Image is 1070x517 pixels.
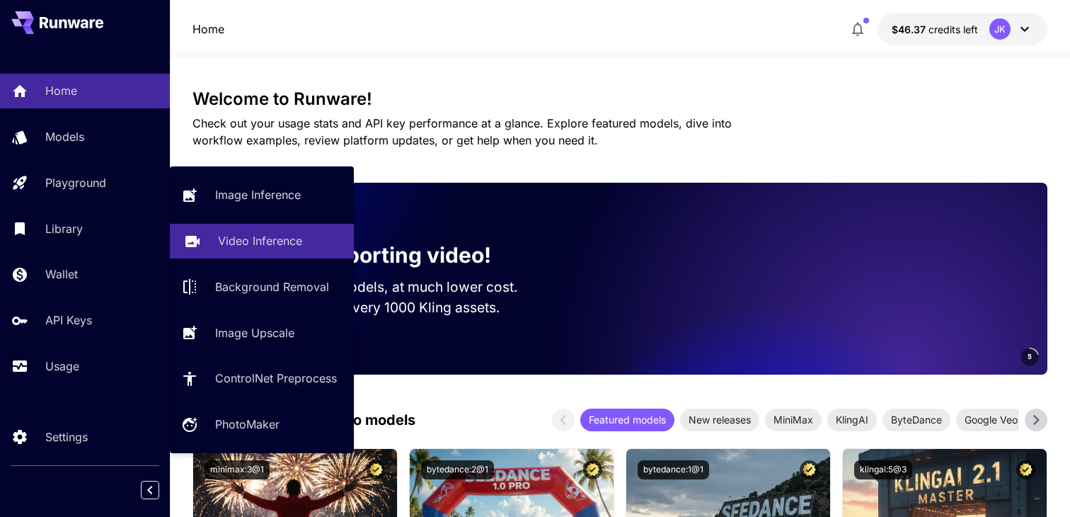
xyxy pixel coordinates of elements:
p: Playground [45,174,106,191]
span: KlingAI [827,412,877,427]
div: $46.3656 [892,22,978,37]
p: Video Inference [218,232,302,249]
nav: breadcrumb [192,21,224,38]
p: Library [45,220,83,237]
p: Home [192,21,224,38]
button: klingai:5@3 [854,460,912,479]
span: credits left [928,23,978,35]
span: 5 [1028,351,1032,362]
span: $46.37 [892,23,928,35]
p: Run the best video models, at much lower cost. [215,277,545,297]
p: Models [45,128,84,145]
button: Certified Model – Vetted for best performance and includes a commercial license. [1016,460,1035,479]
a: Image Inference [170,178,354,212]
span: New releases [680,412,759,427]
span: Check out your usage stats and API key performance at a glance. Explore featured models, dive int... [192,116,732,147]
button: bytedance:1@1 [638,460,709,479]
button: $46.3656 [878,13,1047,45]
div: JK [989,18,1011,40]
button: minimax:3@1 [205,460,270,479]
p: PhotoMaker [215,416,280,433]
p: Settings [45,428,88,445]
a: Video Inference [170,224,354,258]
p: Home [45,82,77,99]
button: bytedance:2@1 [421,460,494,479]
p: ControlNet Preprocess [215,370,337,387]
button: Certified Model – Vetted for best performance and includes a commercial license. [367,460,386,479]
a: Background Removal [170,270,354,305]
h3: Welcome to Runware! [192,89,1047,109]
span: ByteDance [882,412,950,427]
p: Image Upscale [215,324,294,341]
span: MiniMax [765,412,822,427]
a: PhotoMaker [170,407,354,442]
a: Image Upscale [170,315,354,350]
span: Featured models [580,412,674,427]
p: Now supporting video! [255,239,491,271]
p: Save up to $500 for every 1000 Kling assets. [215,297,545,318]
button: Certified Model – Vetted for best performance and includes a commercial license. [583,460,602,479]
p: Usage [45,358,79,375]
p: Image Inference [215,186,301,203]
a: ControlNet Preprocess [170,361,354,396]
p: Background Removal [215,278,329,295]
p: Wallet [45,266,78,283]
button: Collapse sidebar [141,481,159,499]
p: API Keys [45,312,92,329]
button: Certified Model – Vetted for best performance and includes a commercial license. [800,460,819,479]
div: Collapse sidebar [151,477,170,503]
span: Google Veo [956,412,1026,427]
